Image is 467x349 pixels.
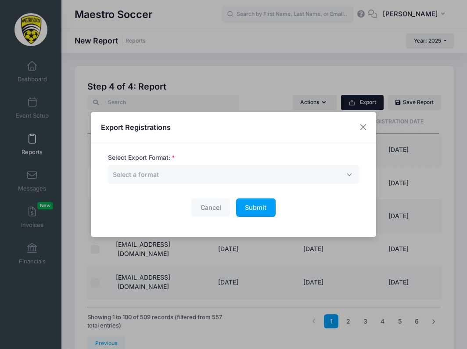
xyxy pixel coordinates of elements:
[113,170,159,179] span: Select a format
[113,171,159,178] span: Select a format
[191,198,230,217] button: Cancel
[356,119,371,135] button: Close
[245,204,266,211] span: Submit
[108,165,359,184] span: Select a format
[108,153,175,162] label: Select Export Format:
[101,122,171,133] h4: Export Registrations
[236,198,276,217] button: Submit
